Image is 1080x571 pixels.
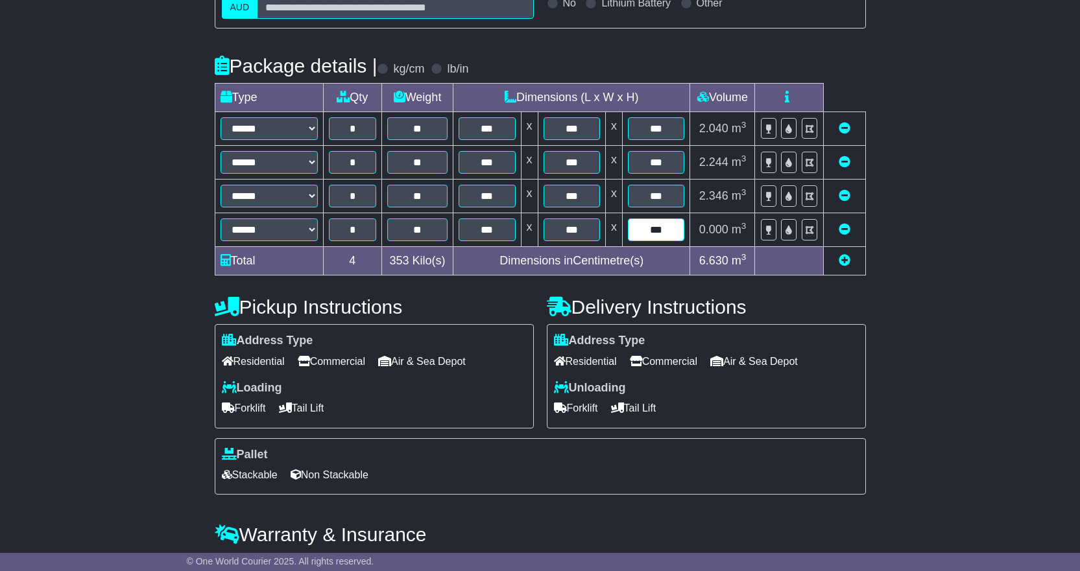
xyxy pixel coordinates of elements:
[630,351,697,371] span: Commercial
[605,112,622,146] td: x
[222,398,266,418] span: Forklift
[605,180,622,213] td: x
[447,62,468,76] label: lb/in
[323,84,382,112] td: Qty
[741,120,747,130] sup: 3
[521,180,538,213] td: x
[554,351,617,371] span: Residential
[554,381,626,395] label: Unloading
[839,254,850,267] a: Add new item
[453,247,690,275] td: Dimensions in Centimetre(s)
[453,84,690,112] td: Dimensions (L x W x H)
[710,351,798,371] span: Air & Sea Depot
[378,351,466,371] span: Air & Sea Depot
[215,84,323,112] td: Type
[187,556,374,566] span: © One World Courier 2025. All rights reserved.
[279,398,324,418] span: Tail Lift
[298,351,365,371] span: Commercial
[611,398,656,418] span: Tail Lift
[323,247,382,275] td: 4
[215,552,866,566] div: All our quotes include a $ FreightSafe warranty.
[215,296,534,318] h4: Pickup Instructions
[699,122,728,135] span: 2.040
[521,146,538,180] td: x
[732,223,747,236] span: m
[382,84,453,112] td: Weight
[605,146,622,180] td: x
[547,296,866,318] h4: Delivery Instructions
[741,221,747,231] sup: 3
[741,154,747,163] sup: 3
[521,112,538,146] td: x
[215,247,323,275] td: Total
[699,254,728,267] span: 6.630
[732,156,747,169] span: m
[382,247,453,275] td: Kilo(s)
[390,254,409,267] span: 353
[222,334,313,348] label: Address Type
[690,84,755,112] td: Volume
[605,213,622,247] td: x
[699,189,728,202] span: 2.346
[839,189,850,202] a: Remove this item
[732,189,747,202] span: m
[291,465,368,485] span: Non Stackable
[215,55,378,76] h4: Package details |
[346,552,365,565] span: 250
[222,381,282,395] label: Loading
[741,187,747,197] sup: 3
[699,156,728,169] span: 2.244
[222,465,278,485] span: Stackable
[741,252,747,262] sup: 3
[222,351,285,371] span: Residential
[732,122,747,135] span: m
[699,223,728,236] span: 0.000
[222,448,268,462] label: Pallet
[554,398,598,418] span: Forklift
[839,223,850,236] a: Remove this item
[554,334,645,348] label: Address Type
[839,156,850,169] a: Remove this item
[521,213,538,247] td: x
[732,254,747,267] span: m
[215,524,866,545] h4: Warranty & Insurance
[839,122,850,135] a: Remove this item
[393,62,424,76] label: kg/cm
